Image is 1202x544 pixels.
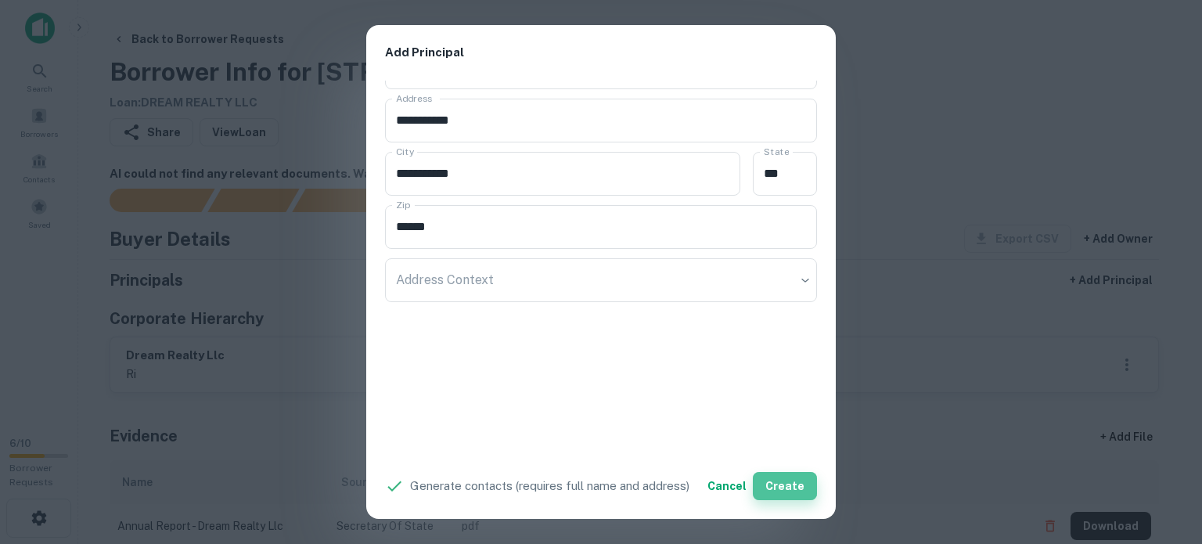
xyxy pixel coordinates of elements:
[396,145,414,158] label: City
[753,472,817,500] button: Create
[366,25,836,81] h2: Add Principal
[385,258,817,302] div: ​
[701,472,753,500] button: Cancel
[764,145,789,158] label: State
[396,92,432,105] label: Address
[1124,419,1202,494] iframe: Chat Widget
[396,198,410,211] label: Zip
[410,477,689,495] p: Generate contacts (requires full name and address)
